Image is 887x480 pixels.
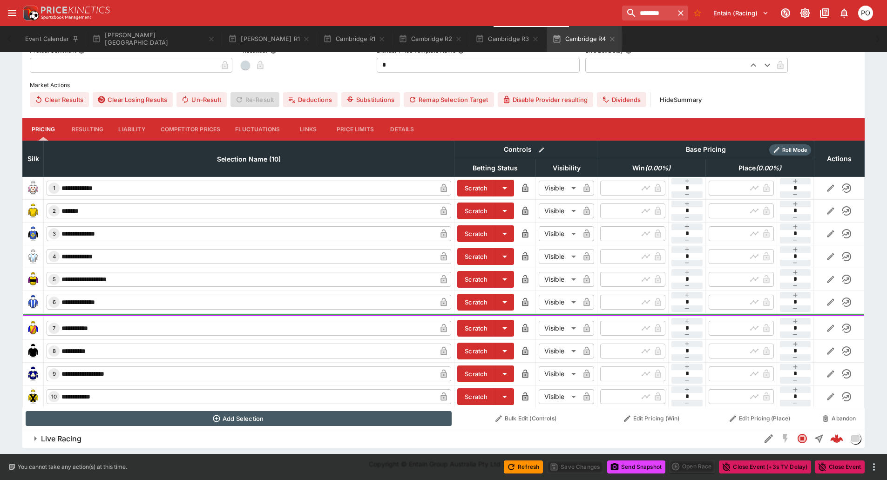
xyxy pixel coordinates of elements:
span: 6 [51,299,58,305]
button: Close Event (+3s TV Delay) [719,460,811,473]
div: 4b0b92ae-f915-4cc6-be4b-2d1d579fd07b [830,432,843,445]
em: ( 0.00 %) [645,162,670,174]
button: Fluctuations [228,118,287,141]
button: Remap Selection Target [404,92,494,107]
a: 4b0b92ae-f915-4cc6-be4b-2d1d579fd07b [827,429,846,448]
span: 2 [51,208,58,214]
button: Clear Results [30,92,89,107]
button: Links [287,118,329,141]
img: PriceKinetics Logo [20,4,39,22]
button: Scratch [457,203,495,219]
button: Substitutions [341,92,400,107]
button: Bulk edit [535,144,548,156]
button: Documentation [816,5,833,21]
button: Cambridge R2 [393,26,468,52]
h6: Live Racing [41,434,81,444]
button: Liability [111,118,153,141]
img: logo-cerberus--red.svg [830,432,843,445]
button: Scratch [457,365,495,382]
button: No Bookmarks [690,6,705,20]
img: runner 10 [26,389,41,404]
input: search [622,6,673,20]
div: Visible [539,321,579,336]
button: Notifications [836,5,853,21]
button: Edit Pricing (Place) [709,411,812,426]
button: Edit Pricing (Win) [600,411,703,426]
img: runner 1 [26,181,41,196]
em: ( 0.00 %) [756,162,781,174]
p: You cannot take any action(s) at this time. [18,463,127,471]
div: Visible [539,344,579,358]
label: Market Actions [30,78,857,92]
span: 4 [51,253,58,260]
button: Pricing [22,118,64,141]
button: Philip OConnor [855,3,876,23]
img: liveracing [850,433,860,444]
button: Dividends [597,92,646,107]
button: HideSummary [654,92,707,107]
button: Price Limits [329,118,381,141]
span: 5 [51,276,58,283]
span: Roll Mode [779,146,811,154]
svg: Closed [797,433,808,444]
button: Cambridge R3 [470,26,545,52]
button: Disable Provider resulting [498,92,593,107]
th: Controls [454,141,597,159]
button: Deductions [283,92,338,107]
span: Visibility [542,162,591,174]
button: Add Selection [26,411,452,426]
span: 7 [51,325,57,331]
div: Visible [539,249,579,264]
div: Show/hide Price Roll mode configuration. [769,144,811,155]
span: Selection Name (10) [207,154,291,165]
img: runner 9 [26,366,41,381]
button: Select Tenant [708,6,774,20]
button: open drawer [4,5,20,21]
img: runner 6 [26,295,41,310]
span: Win(0.00%) [622,162,681,174]
span: Re-Result [230,92,279,107]
button: Scratch [457,248,495,265]
button: Scratch [457,343,495,359]
button: Event Calendar [20,26,85,52]
button: Cambridge R4 [547,26,622,52]
div: Visible [539,366,579,381]
span: 10 [49,393,59,400]
button: Bulk Edit (Controls) [457,411,595,426]
button: Un-Result [176,92,226,107]
div: split button [669,460,715,473]
img: runner 2 [26,203,41,218]
button: Live Racing [22,429,760,448]
button: Scratch [457,271,495,288]
button: Closed [794,430,811,447]
div: liveracing [850,433,861,444]
div: Visible [539,272,579,287]
img: runner 7 [26,321,41,336]
span: 8 [51,348,58,354]
button: SGM Disabled [777,430,794,447]
th: Silk [23,141,44,176]
span: 3 [51,230,58,237]
img: Sportsbook Management [41,15,91,20]
button: Abandon [817,411,861,426]
button: Clear Losing Results [93,92,173,107]
button: Scratch [457,225,495,242]
button: Straight [811,430,827,447]
button: Scratch [457,294,495,311]
th: Actions [814,141,864,176]
div: Visible [539,203,579,218]
img: PriceKinetics [41,7,110,14]
span: 9 [51,371,58,377]
button: Refresh [504,460,543,473]
button: Connected to PK [777,5,794,21]
img: runner 4 [26,249,41,264]
span: Place(0.00%) [728,162,792,174]
div: Visible [539,226,579,241]
button: Scratch [457,320,495,337]
button: [PERSON_NAME] R1 [223,26,316,52]
div: Visible [539,389,579,404]
button: Resulting [64,118,111,141]
button: [PERSON_NAME][GEOGRAPHIC_DATA] [87,26,221,52]
img: runner 5 [26,272,41,287]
